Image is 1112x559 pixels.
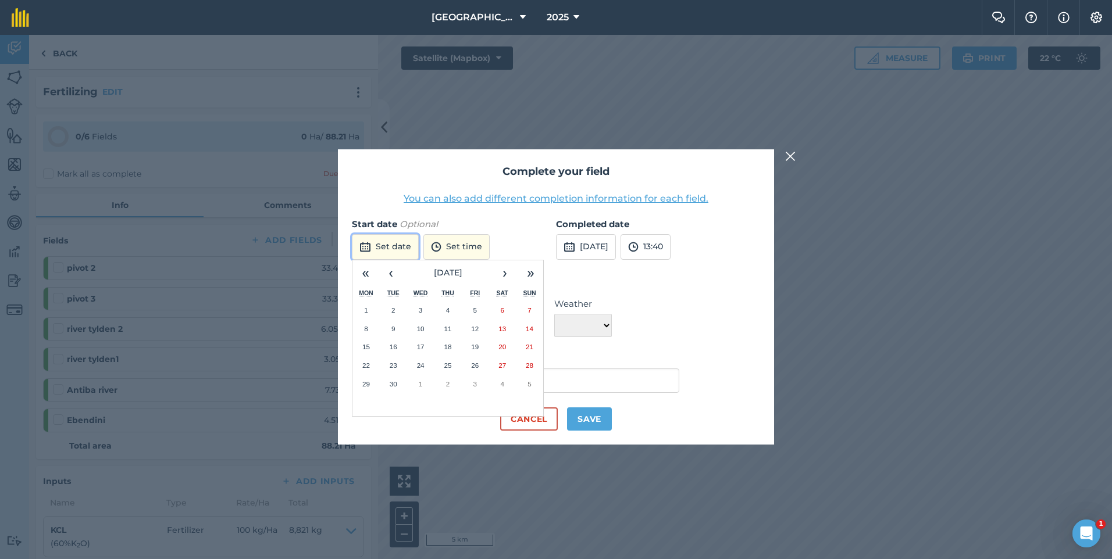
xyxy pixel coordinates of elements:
[390,343,397,350] abbr: 16 September 2025
[434,267,462,278] span: [DATE]
[567,407,612,431] button: Save
[419,306,422,314] abbr: 3 September 2025
[498,343,506,350] abbr: 20 September 2025
[434,375,462,393] button: 2 October 2025
[471,343,479,350] abbr: 19 September 2025
[489,301,516,320] button: 6 September 2025
[352,356,380,375] button: 22 September 2025
[407,356,434,375] button: 24 September 2025
[359,289,373,296] abbr: Monday
[434,338,462,356] button: 18 September 2025
[407,320,434,338] button: 10 September 2025
[423,234,490,260] button: Set time
[414,289,428,296] abbr: Wednesday
[516,375,543,393] button: 5 October 2025
[556,218,629,230] strong: Completed date
[352,234,419,260] button: Set date
[528,380,531,388] abbr: 5 October 2025
[621,234,671,260] button: 13:40
[352,320,380,338] button: 8 September 2025
[628,240,639,254] img: svg+xml;base64,PD94bWwgdmVyc2lvbj0iMS4wIiBlbmNvZGluZz0idXRmLTgiPz4KPCEtLSBHZW5lcmF0b3I6IEFkb2JlIE...
[471,361,479,369] abbr: 26 September 2025
[516,320,543,338] button: 14 September 2025
[489,338,516,356] button: 20 September 2025
[492,260,518,286] button: ›
[352,260,378,286] button: «
[434,320,462,338] button: 11 September 2025
[500,380,504,388] abbr: 4 October 2025
[471,325,479,332] abbr: 12 September 2025
[785,149,796,163] img: svg+xml;base64,PHN2ZyB4bWxucz0iaHR0cDovL3d3dy53My5vcmcvMjAwMC9zdmciIHdpZHRoPSIyMiIgaGVpZ2h0PSIzMC...
[390,361,397,369] abbr: 23 September 2025
[547,10,569,24] span: 2025
[473,380,477,388] abbr: 3 October 2025
[404,260,492,286] button: [DATE]
[352,375,380,393] button: 29 September 2025
[362,343,370,350] abbr: 15 September 2025
[359,240,371,254] img: svg+xml;base64,PD94bWwgdmVyc2lvbj0iMS4wIiBlbmNvZGluZz0idXRmLTgiPz4KPCEtLSBHZW5lcmF0b3I6IEFkb2JlIE...
[441,289,454,296] abbr: Thursday
[378,260,404,286] button: ‹
[489,356,516,375] button: 27 September 2025
[461,320,489,338] button: 12 September 2025
[473,306,477,314] abbr: 5 September 2025
[518,260,543,286] button: »
[352,218,397,230] strong: Start date
[444,325,451,332] abbr: 11 September 2025
[461,338,489,356] button: 19 September 2025
[434,301,462,320] button: 4 September 2025
[364,306,368,314] abbr: 1 September 2025
[432,10,515,24] span: [GEOGRAPHIC_DATA][PERSON_NAME]
[380,356,407,375] button: 23 September 2025
[992,12,1006,23] img: Two speech bubbles overlapping with the left bubble in the forefront
[407,301,434,320] button: 3 September 2025
[564,240,575,254] img: svg+xml;base64,PD94bWwgdmVyc2lvbj0iMS4wIiBlbmNvZGluZz0idXRmLTgiPz4KPCEtLSBHZW5lcmF0b3I6IEFkb2JlIE...
[516,301,543,320] button: 7 September 2025
[444,361,451,369] abbr: 25 September 2025
[352,338,380,356] button: 15 September 2025
[352,301,380,320] button: 1 September 2025
[352,273,760,288] h3: Weather
[1024,12,1038,23] img: A question mark icon
[391,306,395,314] abbr: 2 September 2025
[461,301,489,320] button: 5 September 2025
[444,343,451,350] abbr: 18 September 2025
[380,320,407,338] button: 9 September 2025
[400,218,438,230] em: Optional
[1089,12,1103,23] img: A cog icon
[407,338,434,356] button: 17 September 2025
[526,361,533,369] abbr: 28 September 2025
[1072,519,1100,547] iframe: Intercom live chat
[362,380,370,388] abbr: 29 September 2025
[461,356,489,375] button: 26 September 2025
[528,306,531,314] abbr: 7 September 2025
[1096,519,1106,529] span: 1
[380,375,407,393] button: 30 September 2025
[554,297,612,311] label: Weather
[431,240,441,254] img: svg+xml;base64,PD94bWwgdmVyc2lvbj0iMS4wIiBlbmNvZGluZz0idXRmLTgiPz4KPCEtLSBHZW5lcmF0b3I6IEFkb2JlIE...
[523,289,536,296] abbr: Sunday
[390,380,397,388] abbr: 30 September 2025
[526,343,533,350] abbr: 21 September 2025
[434,356,462,375] button: 25 September 2025
[362,361,370,369] abbr: 22 September 2025
[446,380,450,388] abbr: 2 October 2025
[407,375,434,393] button: 1 October 2025
[380,338,407,356] button: 16 September 2025
[387,289,400,296] abbr: Tuesday
[556,234,616,260] button: [DATE]
[516,356,543,375] button: 28 September 2025
[489,320,516,338] button: 13 September 2025
[498,325,506,332] abbr: 13 September 2025
[352,163,760,180] h2: Complete your field
[500,306,504,314] abbr: 6 September 2025
[380,301,407,320] button: 2 September 2025
[404,192,708,206] button: You can also add different completion information for each field.
[417,361,425,369] abbr: 24 September 2025
[417,343,425,350] abbr: 17 September 2025
[461,375,489,393] button: 3 October 2025
[417,325,425,332] abbr: 10 September 2025
[12,8,29,27] img: fieldmargin Logo
[526,325,533,332] abbr: 14 September 2025
[500,407,558,431] button: Cancel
